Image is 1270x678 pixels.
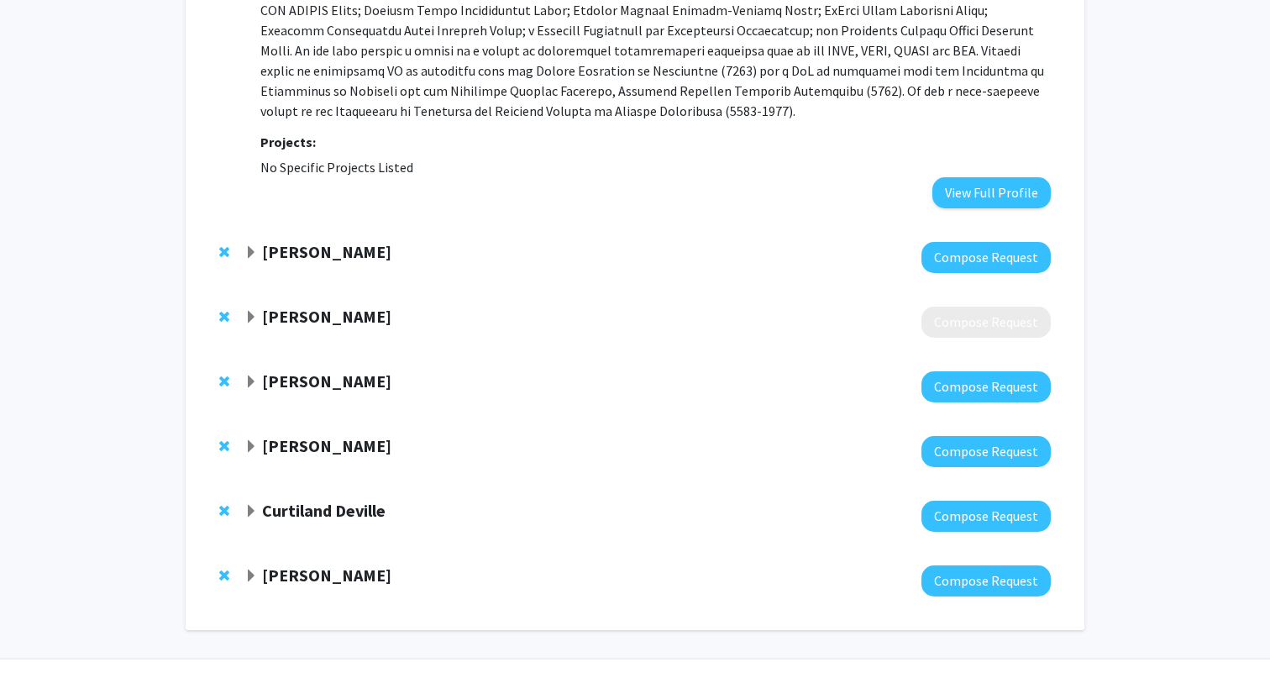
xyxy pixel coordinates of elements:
[244,376,258,389] span: Expand Alistair Kent Bookmark
[244,440,258,454] span: Expand Shyam Biswal Bookmark
[932,177,1051,208] button: View Full Profile
[921,565,1051,597] button: Compose Request to Alexander Baras
[244,570,258,583] span: Expand Alexander Baras Bookmark
[262,565,391,586] strong: [PERSON_NAME]
[219,439,229,453] span: Remove Shyam Biswal from bookmarks
[219,375,229,388] span: Remove Alistair Kent from bookmarks
[921,501,1051,532] button: Compose Request to Curtiland Deville
[244,505,258,518] span: Expand Curtiland Deville Bookmark
[219,504,229,518] span: Remove Curtiland Deville from bookmarks
[13,602,71,665] iframe: Chat
[262,306,391,327] strong: [PERSON_NAME]
[262,435,391,456] strong: [PERSON_NAME]
[244,311,258,324] span: Expand Lauren Allen Bookmark
[921,242,1051,273] button: Compose Request to Raj Mukherjee
[262,500,386,521] strong: Curtiland Deville
[260,159,413,176] span: No Specific Projects Listed
[219,245,229,259] span: Remove Raj Mukherjee from bookmarks
[921,371,1051,402] button: Compose Request to Alistair Kent
[921,436,1051,467] button: Compose Request to Shyam Biswal
[262,241,391,262] strong: [PERSON_NAME]
[219,310,229,323] span: Remove Lauren Allen from bookmarks
[219,569,229,582] span: Remove Alexander Baras from bookmarks
[260,134,316,150] strong: Projects:
[262,371,391,392] strong: [PERSON_NAME]
[921,307,1051,338] button: Compose Request to Lauren Allen
[244,246,258,260] span: Expand Raj Mukherjee Bookmark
